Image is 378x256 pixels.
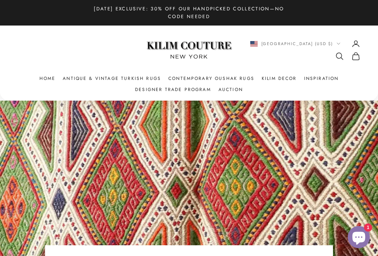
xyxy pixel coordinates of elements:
[250,39,360,61] nav: Secondary navigation
[304,75,339,82] a: Inspiration
[39,75,56,82] a: Home
[262,75,297,82] summary: Kilim Decor
[168,75,254,82] a: Contemporary Oushak Rugs
[346,226,372,250] inbox-online-store-chat: Shopify online store chat
[261,40,333,47] span: [GEOGRAPHIC_DATA] (USD $)
[18,75,360,94] nav: Primary navigation
[219,86,243,93] a: Auction
[86,5,292,21] p: [DATE] Exclusive: 30% Off Our Handpicked Collection—No Code Needed
[63,75,161,82] a: Antique & Vintage Turkish Rugs
[135,86,211,93] a: Designer Trade Program
[250,40,341,47] button: Change country or currency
